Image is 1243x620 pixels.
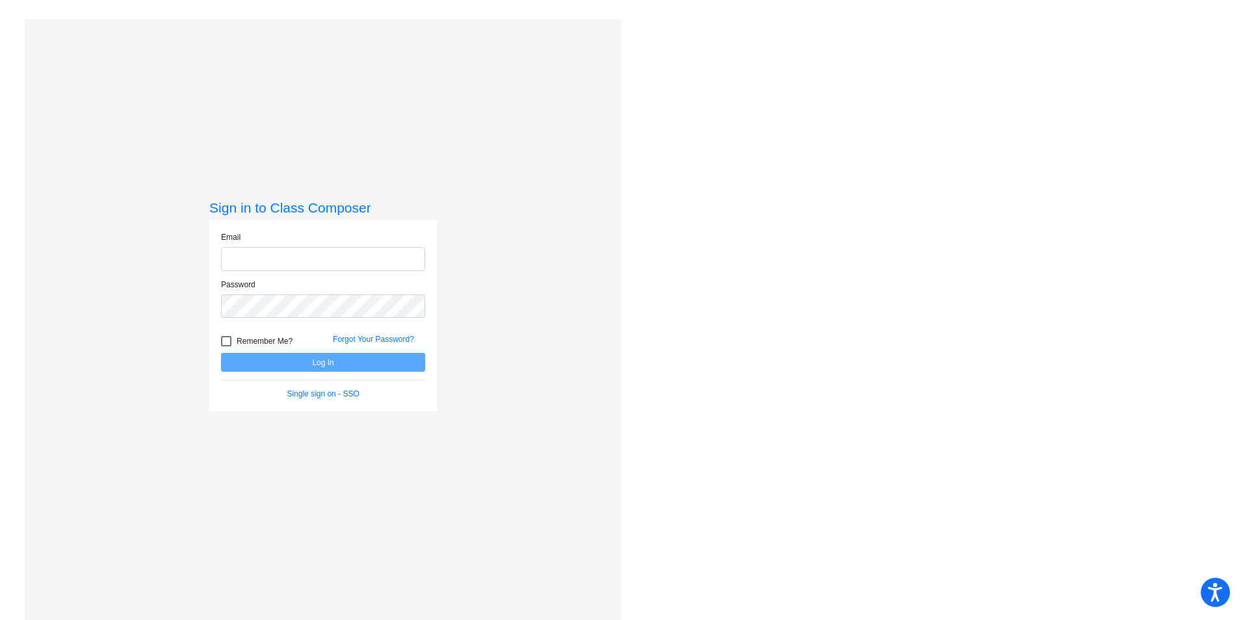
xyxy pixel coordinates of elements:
[209,200,437,216] h3: Sign in to Class Composer
[221,231,241,243] label: Email
[221,279,255,291] label: Password
[287,389,359,398] a: Single sign on - SSO
[221,353,425,372] button: Log In
[237,333,293,349] span: Remember Me?
[333,335,414,344] a: Forgot Your Password?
